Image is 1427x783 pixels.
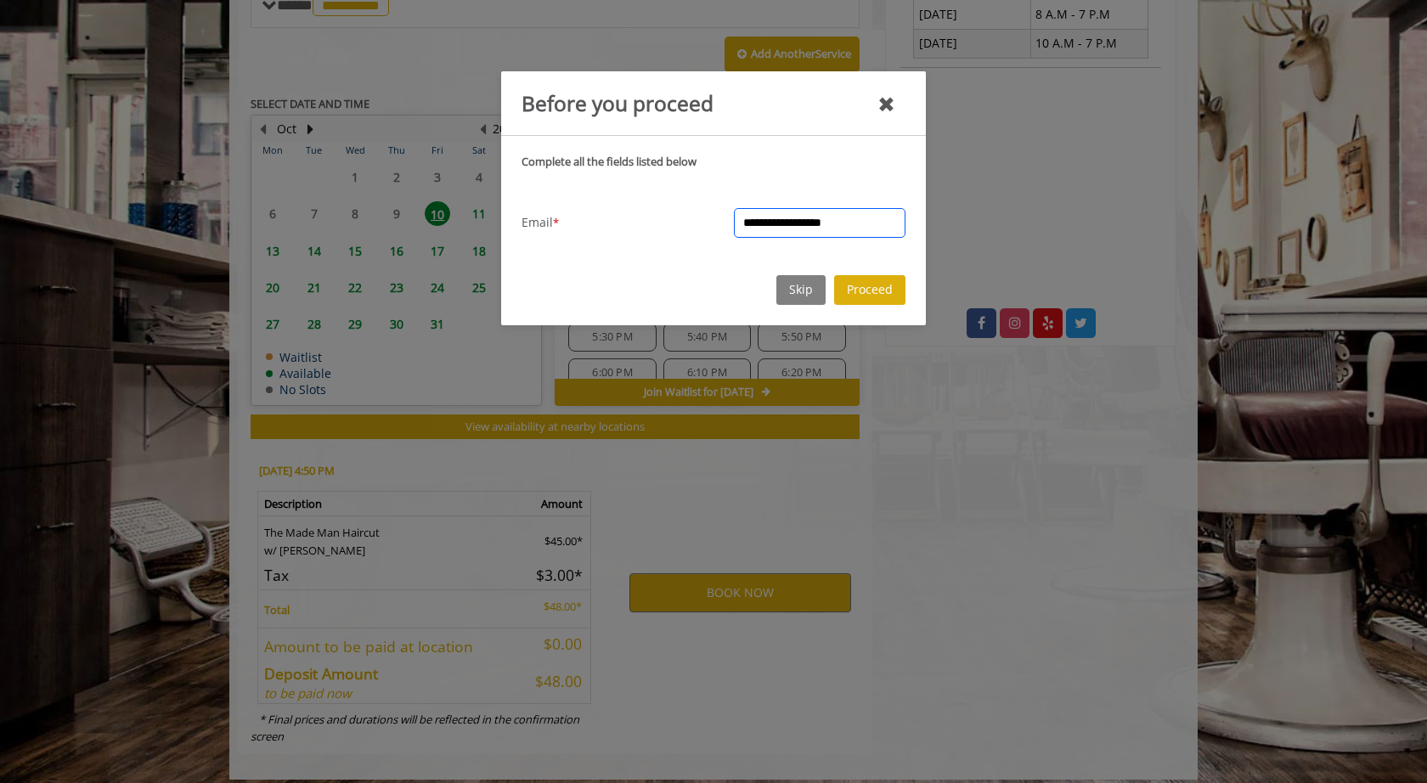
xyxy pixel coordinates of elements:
div: close mandatory details dialog [877,87,895,121]
button: Proceed [834,275,905,305]
b: Complete all the fields listed below [522,154,697,169]
button: Skip [776,275,826,305]
span: Email [522,213,553,232]
div: Before you proceed [522,87,713,120]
